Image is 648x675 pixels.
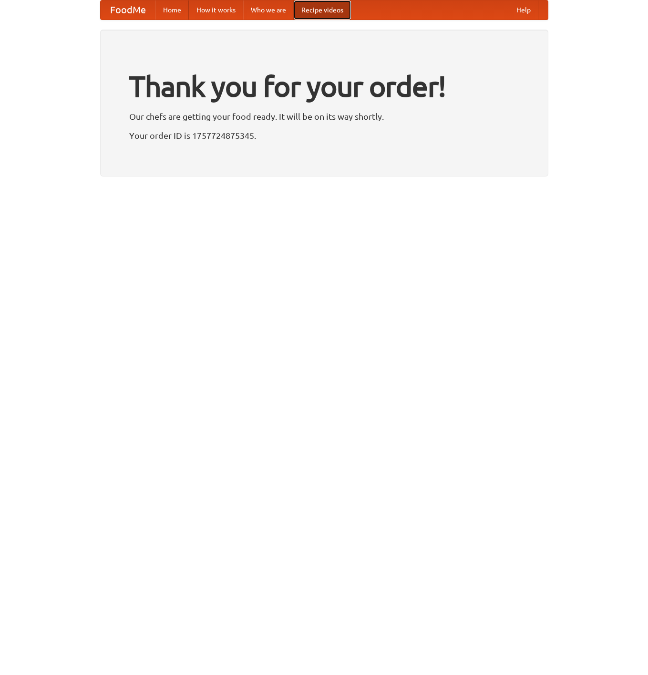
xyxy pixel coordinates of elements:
[509,0,538,20] a: Help
[243,0,294,20] a: Who we are
[294,0,351,20] a: Recipe videos
[129,128,519,143] p: Your order ID is 1757724875345.
[189,0,243,20] a: How it works
[129,63,519,109] h1: Thank you for your order!
[101,0,155,20] a: FoodMe
[129,109,519,124] p: Our chefs are getting your food ready. It will be on its way shortly.
[155,0,189,20] a: Home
